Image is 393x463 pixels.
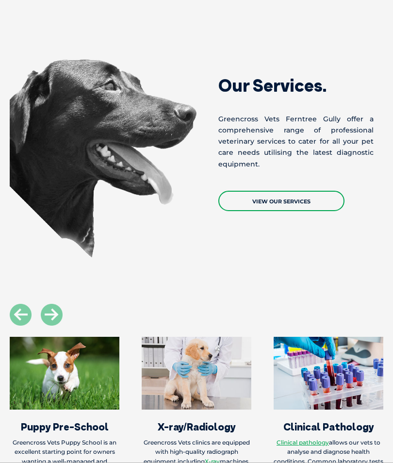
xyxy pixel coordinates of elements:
h3: Clinical Pathology [274,422,383,432]
h2: Our Services. [218,77,374,94]
a: View Our Services [218,191,344,211]
a: Clinical pathology [277,439,329,446]
p: Greencross Vets Ferntree Gully offer a comprehensive range of professional veterinary services to... [218,114,374,170]
img: Services_XRay_Radiology [142,337,251,410]
h3: X-ray/Radiology [142,422,251,432]
h3: Puppy Pre-School [10,422,119,432]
